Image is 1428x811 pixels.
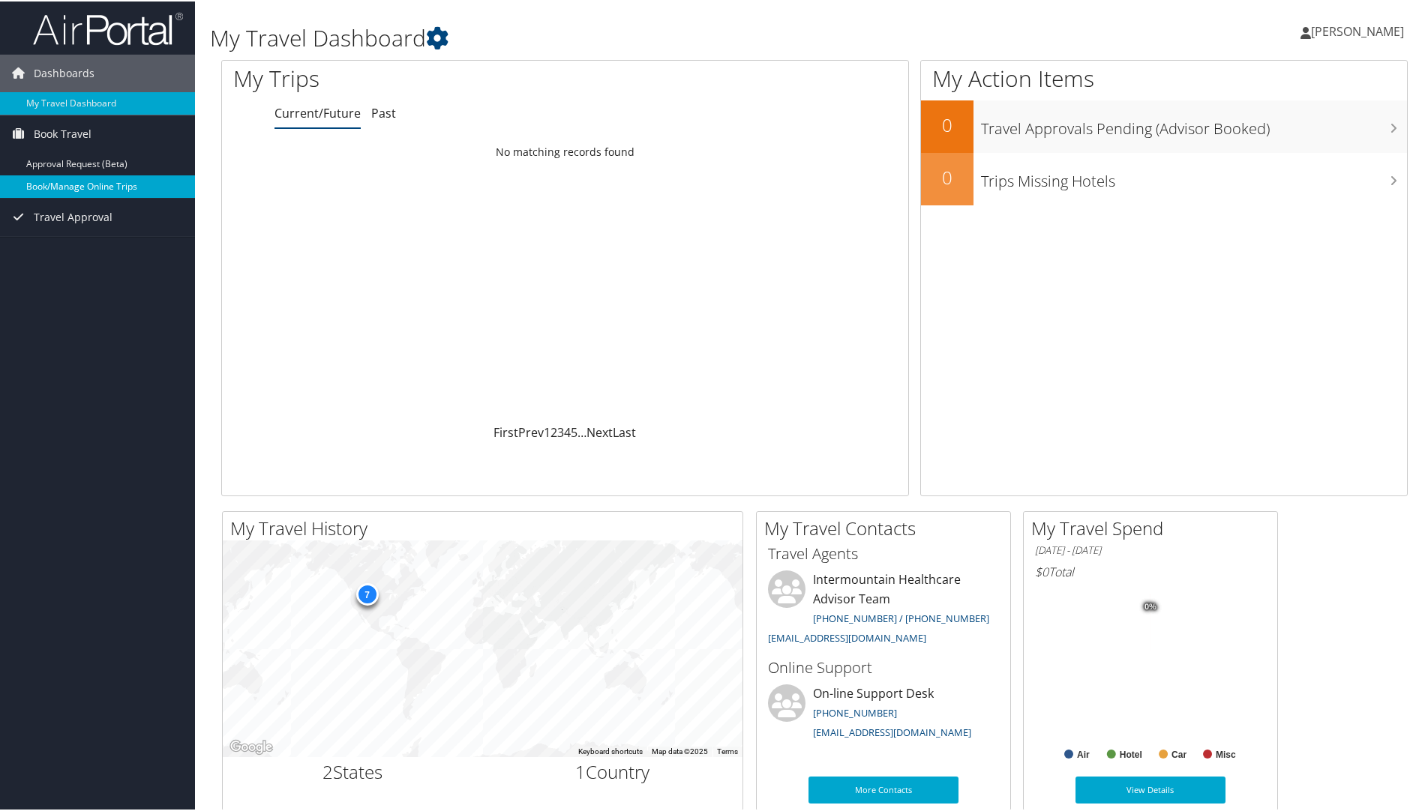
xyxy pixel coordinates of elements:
button: Keyboard shortcuts [578,745,643,756]
a: [PHONE_NUMBER] [813,705,897,718]
a: 4 [564,423,571,439]
a: [EMAIL_ADDRESS][DOMAIN_NAME] [813,724,971,738]
text: Air [1077,748,1090,759]
a: Prev [518,423,544,439]
text: Car [1171,748,1186,759]
h6: [DATE] - [DATE] [1035,542,1266,556]
text: Misc [1216,748,1236,759]
tspan: 0% [1144,601,1156,610]
h2: 0 [921,111,973,136]
a: 3 [557,423,564,439]
a: 2 [550,423,557,439]
span: $0 [1035,562,1048,579]
h3: Travel Agents [768,542,999,563]
a: Next [586,423,613,439]
h2: My Travel Spend [1031,514,1277,540]
a: [PHONE_NUMBER] / [PHONE_NUMBER] [813,610,989,624]
span: … [577,423,586,439]
text: Hotel [1120,748,1142,759]
h2: 0 [921,163,973,189]
a: [EMAIL_ADDRESS][DOMAIN_NAME] [768,630,926,643]
a: 0Trips Missing Hotels [921,151,1407,204]
li: Intermountain Healthcare Advisor Team [760,569,1006,649]
h3: Travel Approvals Pending (Advisor Booked) [981,109,1407,138]
h6: Total [1035,562,1266,579]
span: Map data ©2025 [652,746,708,754]
span: 2 [322,758,333,783]
h1: My Travel Dashboard [210,21,1016,52]
div: 7 [355,581,378,603]
h3: Online Support [768,656,999,677]
span: Book Travel [34,114,91,151]
a: Open this area in Google Maps (opens a new window) [226,736,276,756]
li: On-line Support Desk [760,683,1006,744]
h2: My Travel History [230,514,742,540]
span: Travel Approval [34,197,112,235]
a: [PERSON_NAME] [1300,7,1419,52]
a: More Contacts [808,775,958,802]
span: 1 [575,758,586,783]
h3: Trips Missing Hotels [981,162,1407,190]
h1: My Action Items [921,61,1407,93]
a: Terms (opens in new tab) [717,746,738,754]
a: 1 [544,423,550,439]
a: Current/Future [274,103,361,120]
img: Google [226,736,276,756]
a: View Details [1075,775,1225,802]
a: First [493,423,518,439]
a: Last [613,423,636,439]
h2: States [234,758,472,783]
a: 5 [571,423,577,439]
a: 0Travel Approvals Pending (Advisor Booked) [921,99,1407,151]
td: No matching records found [222,137,908,164]
h1: My Trips [233,61,611,93]
span: Dashboards [34,53,94,91]
h2: Country [494,758,732,783]
img: airportal-logo.png [33,10,183,45]
span: [PERSON_NAME] [1311,22,1404,38]
h2: My Travel Contacts [764,514,1010,540]
a: Past [371,103,396,120]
